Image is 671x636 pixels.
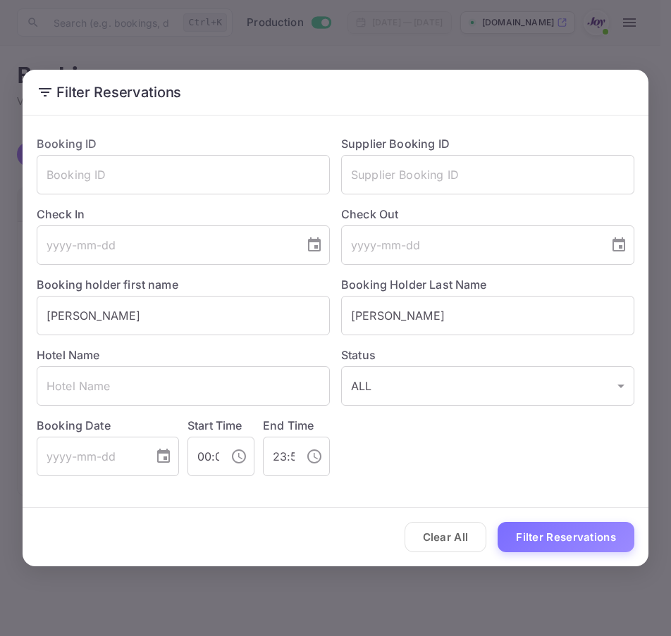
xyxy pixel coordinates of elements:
label: Booking Holder Last Name [341,278,487,292]
input: Supplier Booking ID [341,155,634,194]
button: Choose date [149,442,178,470]
input: Holder First Name [37,296,330,335]
input: hh:mm [187,437,219,476]
label: Check In [37,206,330,223]
label: Start Time [187,418,242,432]
input: yyyy-mm-dd [37,437,144,476]
button: Choose time, selected time is 11:59 PM [300,442,328,470]
label: End Time [263,418,314,432]
h2: Filter Reservations [23,70,648,115]
label: Supplier Booking ID [341,137,450,151]
button: Filter Reservations [498,522,634,552]
button: Clear All [405,522,487,552]
button: Choose date [300,231,328,259]
label: Booking ID [37,137,97,151]
div: ALL [341,366,634,406]
input: Booking ID [37,155,330,194]
label: Hotel Name [37,348,100,362]
input: hh:mm [263,437,295,476]
input: yyyy-mm-dd [341,225,599,265]
label: Check Out [341,206,634,223]
button: Choose time, selected time is 12:00 AM [225,442,253,470]
input: yyyy-mm-dd [37,225,295,265]
label: Booking holder first name [37,278,178,292]
label: Status [341,347,634,363]
input: Holder Last Name [341,296,634,335]
label: Booking Date [37,417,179,434]
button: Choose date [605,231,633,259]
input: Hotel Name [37,366,330,406]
